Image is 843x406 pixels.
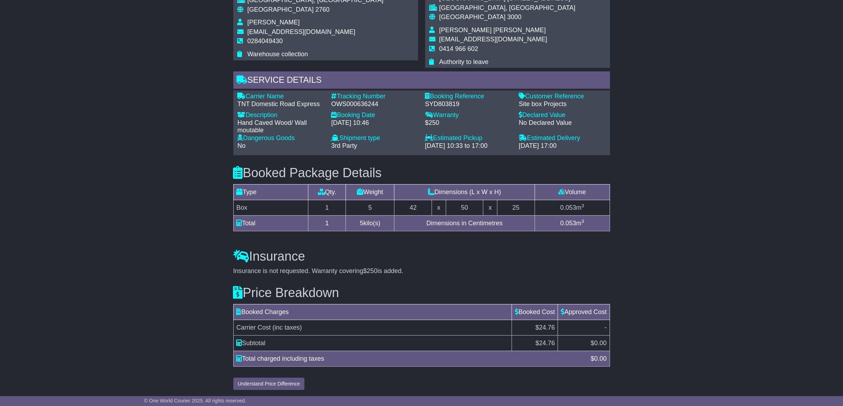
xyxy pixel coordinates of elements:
div: [GEOGRAPHIC_DATA], [GEOGRAPHIC_DATA] [439,4,576,12]
td: 25 [497,200,535,215]
td: Approved Cost [558,304,610,320]
span: 0284049430 [247,37,283,45]
div: Total charged including taxes [233,354,587,364]
div: [DATE] 10:33 to 17:00 [425,142,512,150]
span: [EMAIL_ADDRESS][DOMAIN_NAME] [439,36,547,43]
h3: Booked Package Details [233,166,610,180]
span: 0.053 [560,204,576,211]
div: SYD803819 [425,100,512,108]
div: Estimated Delivery [519,134,606,142]
span: 3rd Party [331,142,357,149]
td: Booked Cost [512,304,558,320]
div: Insurance is not requested. Warranty covering is added. [233,267,610,275]
span: © One World Courier 2025. All rights reserved. [144,398,246,404]
div: TNT Domestic Road Express [238,100,324,108]
td: Qty. [308,184,346,200]
div: Warranty [425,111,512,119]
td: x [483,200,497,215]
span: (inc taxes) [273,324,302,331]
sup: 3 [581,219,584,224]
button: Understand Price Difference [233,378,305,390]
span: [PERSON_NAME] [247,19,300,26]
td: $ [512,335,558,351]
td: m [535,215,610,231]
td: Subtotal [233,335,512,351]
span: Authority to leave [439,58,489,65]
span: 0.053 [560,220,576,227]
td: Weight [346,184,394,200]
span: [GEOGRAPHIC_DATA] [439,13,506,21]
span: [GEOGRAPHIC_DATA] [247,6,314,13]
span: Carrier Cost [237,324,271,331]
span: $250 [363,267,377,274]
div: Customer Reference [519,93,606,100]
span: 0.00 [594,340,606,347]
span: [PERSON_NAME] [PERSON_NAME] [439,27,546,34]
div: OWS000636244 [331,100,418,108]
span: 5 [360,220,363,227]
span: 2760 [315,6,330,13]
td: 5 [346,200,394,215]
div: Booking Date [331,111,418,119]
div: Site box Projects [519,100,606,108]
span: 0.00 [594,355,606,362]
div: Tracking Number [331,93,418,100]
td: Dimensions in Centimetres [394,215,535,231]
td: m [535,200,610,215]
div: Declared Value [519,111,606,119]
td: kilo(s) [346,215,394,231]
div: Service Details [233,71,610,91]
span: No [238,142,246,149]
span: 24.76 [539,340,555,347]
div: Estimated Pickup [425,134,512,142]
span: [EMAIL_ADDRESS][DOMAIN_NAME] [247,28,355,35]
div: Shipment type [331,134,418,142]
div: Booking Reference [425,93,512,100]
td: Booked Charges [233,304,512,320]
td: 1 [308,200,346,215]
span: $24.76 [535,324,555,331]
td: 42 [394,200,432,215]
div: No Declared Value [519,119,606,127]
div: Carrier Name [238,93,324,100]
h3: Insurance [233,249,610,263]
span: 0414 966 602 [439,45,478,52]
td: Type [233,184,308,200]
td: $ [558,335,610,351]
div: $ [587,354,610,364]
td: Volume [535,184,610,200]
div: $250 [425,119,512,127]
h3: Price Breakdown [233,286,610,300]
div: [DATE] 10:46 [331,119,418,127]
span: Warehouse collection [247,51,308,58]
td: 50 [446,200,483,215]
span: - [605,324,607,331]
sup: 3 [581,203,584,208]
div: Description [238,111,324,119]
td: Total [233,215,308,231]
div: Hand Caved Wood/ Wall moutable [238,119,324,134]
div: [DATE] 17:00 [519,142,606,150]
span: 3000 [507,13,522,21]
td: x [432,200,446,215]
td: Dimensions (L x W x H) [394,184,535,200]
td: 1 [308,215,346,231]
div: Dangerous Goods [238,134,324,142]
td: Box [233,200,308,215]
